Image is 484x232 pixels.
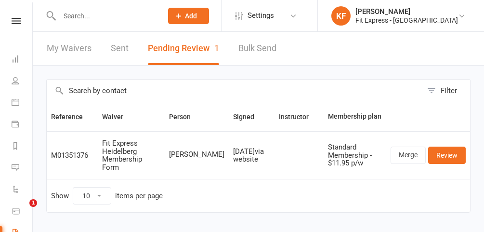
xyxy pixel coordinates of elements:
[355,7,458,16] div: [PERSON_NAME]
[12,93,33,114] a: Calendar
[47,80,422,102] input: Search by contact
[422,80,470,102] button: Filter
[233,111,265,123] button: Signed
[331,6,351,26] div: KF
[328,143,382,167] div: Standard Membership - $11.95 p/w
[102,139,160,171] div: Fit Express Heidelberg Membership Form
[29,199,37,207] span: 1
[391,147,426,164] a: Merge
[102,111,134,123] button: Waiver
[56,9,156,23] input: Search...
[47,32,92,65] a: My Waivers
[279,113,319,121] span: Instructor
[169,113,201,121] span: Person
[51,187,163,205] div: Show
[279,111,319,123] button: Instructor
[214,43,219,53] span: 1
[51,151,93,160] div: M01351376
[12,114,33,136] a: Payments
[12,49,33,71] a: Dashboard
[441,85,457,96] div: Filter
[10,199,33,222] iframe: Intercom live chat
[148,32,219,65] button: Pending Review1
[233,148,270,164] div: [DATE] via website
[102,113,134,121] span: Waiver
[428,147,466,164] a: Review
[238,32,276,65] a: Bulk Send
[169,150,224,159] span: [PERSON_NAME]
[168,8,209,24] button: Add
[324,102,386,131] th: Membership plan
[355,16,458,25] div: Fit Express - [GEOGRAPHIC_DATA]
[185,12,197,20] span: Add
[233,113,265,121] span: Signed
[111,32,129,65] a: Sent
[169,111,201,123] button: Person
[51,113,93,121] span: Reference
[51,111,93,123] button: Reference
[115,192,163,200] div: items per page
[12,136,33,158] a: Reports
[248,5,274,27] span: Settings
[12,71,33,93] a: People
